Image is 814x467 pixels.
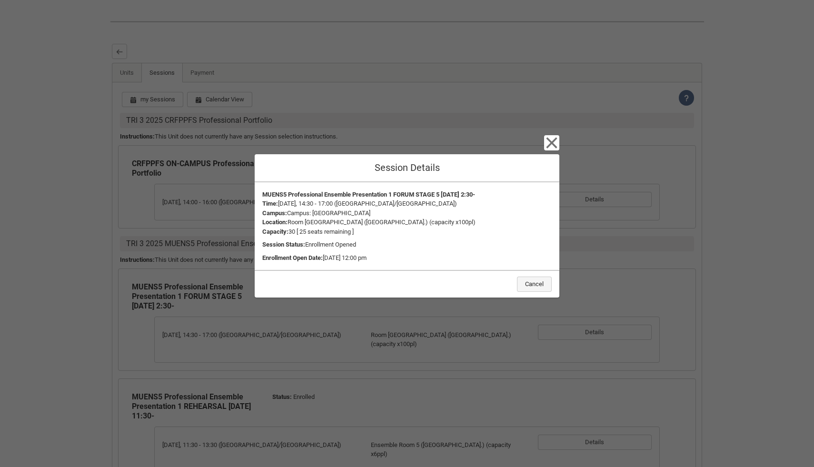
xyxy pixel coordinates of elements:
[262,200,278,207] strong: Time :
[517,277,552,292] button: Cancel
[262,241,305,248] strong: Session Status :
[375,162,440,173] span: Session Details
[262,228,288,235] strong: Capacity :
[262,191,475,198] strong: MUENS5 Professional Ensemble Presentation 1 FORUM STAGE 5 [DATE] 2:30-
[262,209,552,218] div: Campus: [GEOGRAPHIC_DATA]
[262,199,552,209] div: [DATE], 14:30 - 17:00 ([GEOGRAPHIC_DATA]/[GEOGRAPHIC_DATA])
[262,254,323,261] strong: Enrollment Open Date :
[544,135,559,150] button: Close
[262,218,552,227] div: Room [GEOGRAPHIC_DATA] ([GEOGRAPHIC_DATA].) (capacity x100pl)
[262,236,552,253] div: Enrollment Opened
[262,219,288,226] strong: Location :
[262,227,552,237] div: 30 [ 25 seats remaining ]
[262,253,552,263] div: [DATE] 12:00 pm
[262,209,287,217] strong: Campus :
